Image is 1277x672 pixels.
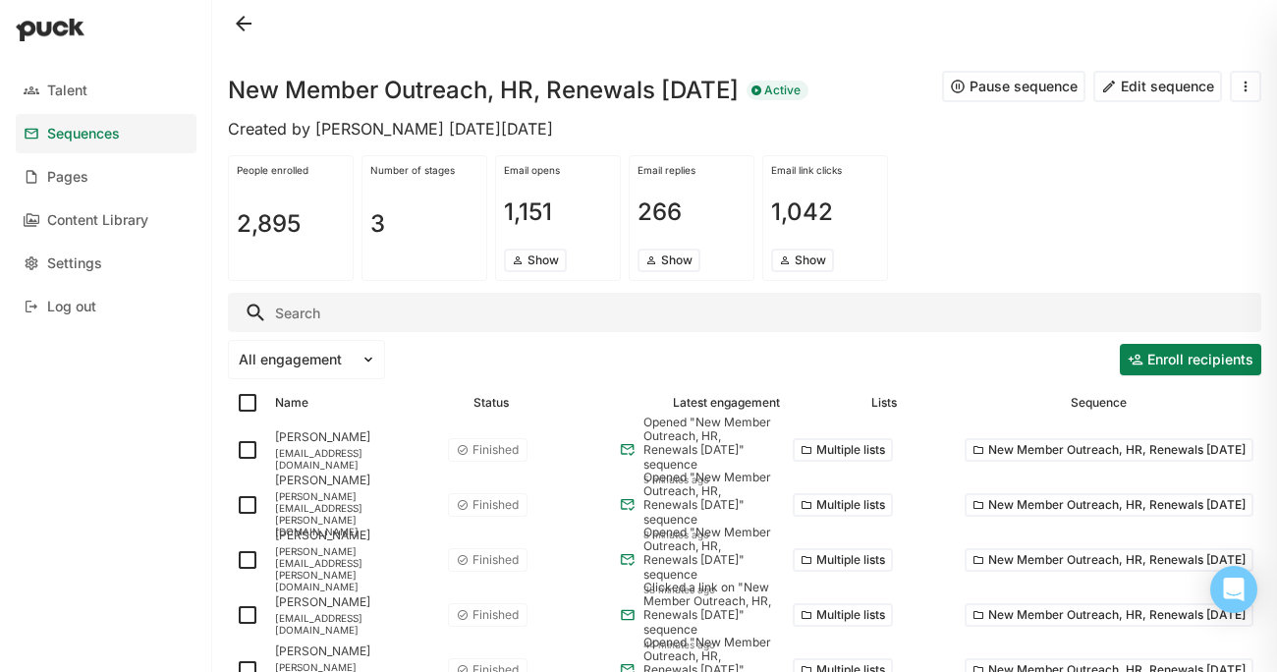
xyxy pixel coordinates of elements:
div: [PERSON_NAME][EMAIL_ADDRESS][PERSON_NAME][DOMAIN_NAME] [275,545,432,592]
div: [PERSON_NAME] [275,644,432,658]
button: New Member Outreach, HR, Renewals [DATE] [965,438,1253,462]
a: Sequences [16,114,196,153]
div: Talent [47,83,87,99]
button: New Member Outreach, HR, Renewals [DATE] [965,603,1253,627]
div: Opened "New Member Outreach, HR, Renewals [DATE]" sequence [643,416,777,473]
button: More options [793,493,893,517]
button: Show [504,249,567,272]
div: Number of stages [370,164,478,176]
div: Settings [47,255,102,272]
button: Show [638,249,700,272]
div: Pages [47,169,88,186]
div: Content Library [47,212,148,229]
div: Sequences [47,126,120,142]
div: Active [747,81,808,100]
div: Finished [472,498,519,512]
h1: 1,042 [771,200,833,224]
div: Clicked a link on "New Member Outreach, HR, Renewals [DATE]" sequence [643,581,777,638]
button: More options [793,548,893,572]
div: Log out [47,299,96,315]
div: Finished [472,608,519,622]
div: Open Intercom Messenger [1210,566,1257,613]
button: Enroll recipients [1120,344,1261,375]
div: [PERSON_NAME][EMAIL_ADDRESS][PERSON_NAME][DOMAIN_NAME] [275,490,432,537]
a: Content Library [16,200,196,240]
div: Lists [871,396,897,410]
div: [EMAIL_ADDRESS][DOMAIN_NAME] [275,612,432,636]
h1: 2,895 [237,212,301,236]
button: New Member Outreach, HR, Renewals [DATE] [965,493,1253,517]
div: Name [275,396,308,410]
div: Email opens [504,164,612,176]
div: Opened "New Member Outreach, HR, Renewals [DATE]" sequence [643,471,777,528]
div: Created by [PERSON_NAME] [DATE][DATE] [228,118,1261,140]
div: [PERSON_NAME] [275,595,432,609]
button: New Member Outreach, HR, Renewals [DATE] [965,548,1253,572]
div: Finished [472,443,519,457]
input: Search [228,293,1261,332]
div: [PERSON_NAME] [275,474,432,487]
div: [PERSON_NAME] [275,529,432,542]
a: Talent [16,71,196,110]
h1: 3 [370,212,385,236]
div: Email link clicks [771,164,879,176]
button: More options [793,603,893,627]
a: Pages [16,157,196,196]
div: Status [473,396,509,410]
div: Latest engagement [673,396,780,410]
h1: 266 [638,200,682,224]
button: More options [793,438,893,462]
button: Show [771,249,834,272]
h1: 1,151 [504,200,552,224]
div: [EMAIL_ADDRESS][DOMAIN_NAME] [275,447,432,471]
a: Settings [16,244,196,283]
div: Sequence [1071,396,1127,410]
div: People enrolled [237,164,345,176]
div: Email replies [638,164,746,176]
h1: New Member Outreach, HR, Renewals [DATE] [228,79,739,102]
div: Finished [472,553,519,567]
button: Edit sequence [1093,71,1222,102]
div: [PERSON_NAME] [275,430,432,444]
button: Pause sequence [942,71,1085,102]
div: Opened "New Member Outreach, HR, Renewals [DATE]" sequence [643,526,777,583]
